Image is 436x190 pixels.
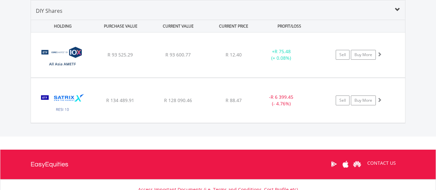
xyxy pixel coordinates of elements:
[336,95,350,105] a: Sell
[351,95,376,105] a: Buy More
[271,94,293,100] span: R 6 399.45
[92,20,149,32] div: PURCHASE VALUE
[256,94,306,107] div: - (- 4.76%)
[328,154,340,174] a: Google Play
[164,97,192,103] span: R 128 090.46
[150,20,206,32] div: CURRENT VALUE
[36,7,62,14] span: DIY Shares
[351,50,376,60] a: Buy More
[106,97,134,103] span: R 134 489.91
[363,154,400,172] a: CONTACT US
[31,150,68,179] a: EasyEquities
[275,48,291,54] span: R 75.48
[351,154,363,174] a: Huawei
[31,20,91,32] div: HOLDING
[165,52,191,58] span: R 93 600.77
[261,20,317,32] div: PROFIT/LOSS
[256,48,306,61] div: + (+ 0.08%)
[34,41,91,76] img: TFSA.APACXJ.png
[226,52,242,58] span: R 12.40
[207,20,260,32] div: CURRENT PRICE
[226,97,242,103] span: R 88.47
[336,50,350,60] a: Sell
[340,154,351,174] a: Apple
[34,86,91,121] img: TFSA.STXRES.png
[108,52,133,58] span: R 93 525.29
